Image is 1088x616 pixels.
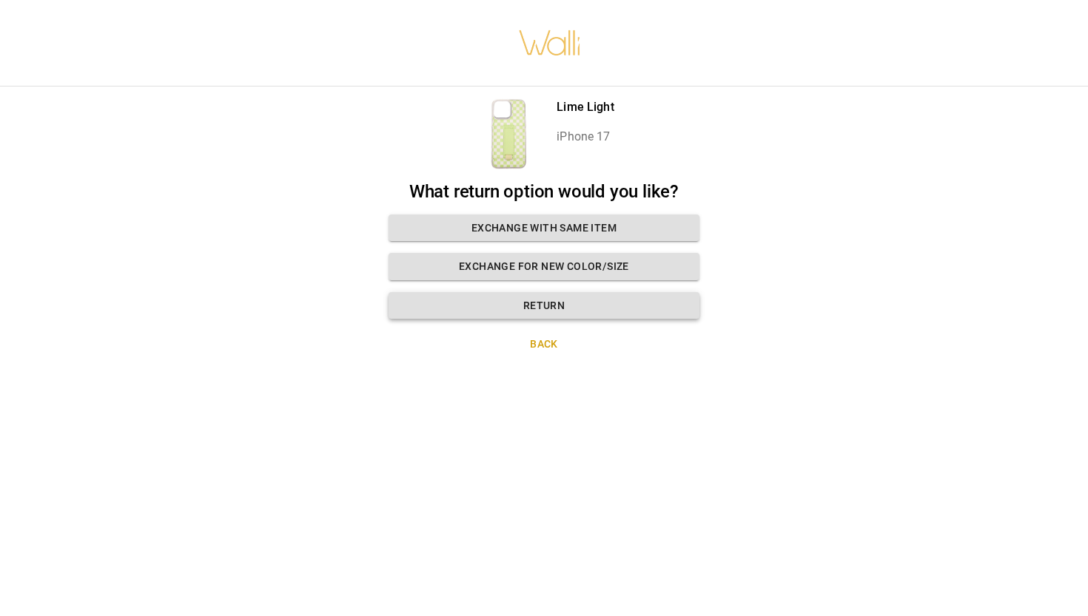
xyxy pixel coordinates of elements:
p: Lime Light [557,98,614,116]
h2: What return option would you like? [389,181,699,203]
img: walli-inc.myshopify.com [518,11,582,75]
button: Exchange with same item [389,214,699,242]
button: Return [389,292,699,319]
p: iPhone 17 [557,128,614,146]
button: Exchange for new color/size [389,253,699,280]
button: Back [389,331,699,358]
